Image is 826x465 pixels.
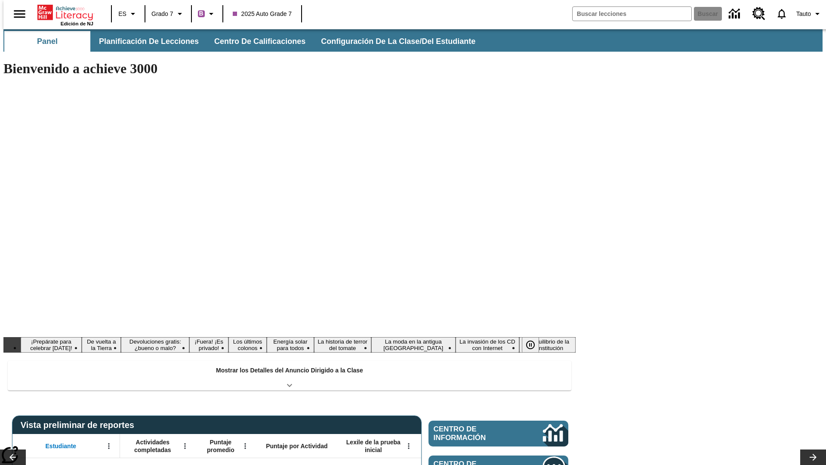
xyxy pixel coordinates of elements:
button: Diapositiva 6 Energía solar para todos [267,337,314,353]
button: Configuración de la clase/del estudiante [314,31,482,52]
button: Planificación de lecciones [92,31,206,52]
div: Pausar [522,337,548,353]
span: Grado 7 [151,9,173,19]
span: Tauto [796,9,811,19]
button: Panel [4,31,90,52]
button: Diapositiva 1 ¡Prepárate para celebrar Juneteenth! [21,337,82,353]
button: Carrusel de lecciones, seguir [800,449,826,465]
button: Diapositiva 3 Devoluciones gratis: ¿bueno o malo? [121,337,189,353]
button: Abrir el menú lateral [7,1,32,27]
button: Perfil/Configuración [793,6,826,22]
span: Actividades completadas [124,438,181,454]
input: Buscar campo [573,7,691,21]
button: Lenguaje: ES, Selecciona un idioma [114,6,142,22]
div: Mostrar los Detalles del Anuncio Dirigido a la Clase [8,361,571,391]
span: Puntaje por Actividad [266,442,327,450]
button: Abrir menú [402,440,415,453]
button: Diapositiva 8 La moda en la antigua Roma [371,337,456,353]
button: Abrir menú [179,440,191,453]
a: Centro de información [428,421,568,446]
button: Abrir menú [239,440,252,453]
span: 2025 Auto Grade 7 [233,9,292,19]
div: Portada [37,3,93,26]
button: Diapositiva 10 El equilibrio de la Constitución [519,337,576,353]
button: Grado: Grado 7, Elige un grado [148,6,188,22]
span: Edición de NJ [61,21,93,26]
button: Diapositiva 2 De vuelta a la Tierra [82,337,121,353]
span: Vista preliminar de reportes [21,420,139,430]
span: ES [118,9,126,19]
button: Abrir menú [102,440,115,453]
span: Panel [37,37,58,46]
span: Centro de calificaciones [214,37,305,46]
button: Diapositiva 9 La invasión de los CD con Internet [456,337,519,353]
span: Estudiante [46,442,77,450]
p: Mostrar los Detalles del Anuncio Dirigido a la Clase [216,366,363,375]
div: Subbarra de navegación [3,29,823,52]
button: Diapositiva 5 Los últimos colonos [228,337,267,353]
button: Boost El color de la clase es morado/púrpura. Cambiar el color de la clase. [194,6,220,22]
button: Centro de calificaciones [207,31,312,52]
a: Notificaciones [771,3,793,25]
div: Subbarra de navegación [3,31,483,52]
span: B [199,8,203,19]
h1: Bienvenido a achieve 3000 [3,61,576,77]
span: Centro de información [434,425,514,442]
button: Diapositiva 4 ¡Fuera! ¡Es privado! [189,337,228,353]
span: Lexile de la prueba inicial [342,438,405,454]
span: Puntaje promedio [200,438,241,454]
button: Pausar [522,337,539,353]
button: Diapositiva 7 La historia de terror del tomate [314,337,371,353]
a: Centro de información [724,2,747,26]
a: Portada [37,4,93,21]
span: Configuración de la clase/del estudiante [321,37,475,46]
a: Centro de recursos, Se abrirá en una pestaña nueva. [747,2,771,25]
span: Planificación de lecciones [99,37,199,46]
